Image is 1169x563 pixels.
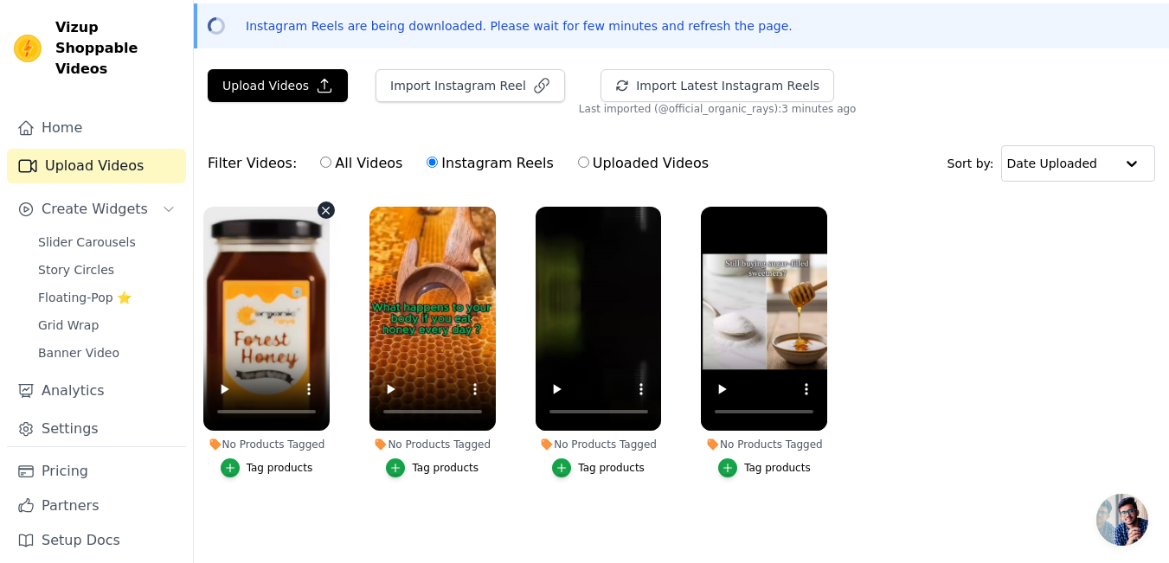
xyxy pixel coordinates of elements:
[319,152,403,175] label: All Videos
[38,289,132,306] span: Floating-Pop ⭐
[28,341,186,365] a: Banner Video
[7,111,186,145] a: Home
[7,374,186,408] a: Analytics
[208,69,348,102] button: Upload Videos
[412,461,479,475] div: Tag products
[55,17,179,80] span: Vizup Shoppable Videos
[42,199,148,220] span: Create Widgets
[1096,494,1148,546] div: Open chat
[221,458,313,477] button: Tag products
[7,149,186,183] a: Upload Videos
[38,317,99,334] span: Grid Wrap
[320,157,331,168] input: All Videos
[208,144,718,183] div: Filter Videos:
[578,157,589,168] input: Uploaded Videos
[28,230,186,254] a: Slider Carousels
[947,145,1156,182] div: Sort by:
[14,35,42,62] img: Vizup
[38,234,136,251] span: Slider Carousels
[369,438,496,451] div: No Products Tagged
[601,69,834,102] button: Import Latest Instagram Reels
[7,454,186,489] a: Pricing
[7,192,186,227] button: Create Widgets
[246,17,793,35] p: Instagram Reels are being downloaded. Please wait for few minutes and refresh the page.
[376,69,565,102] button: Import Instagram Reel
[7,412,186,446] a: Settings
[28,285,186,310] a: Floating-Pop ⭐
[426,152,554,175] label: Instagram Reels
[38,261,114,278] span: Story Circles
[427,157,438,168] input: Instagram Reels
[28,258,186,282] a: Story Circles
[7,489,186,523] a: Partners
[318,202,335,219] button: Video Delete
[386,458,479,477] button: Tag products
[28,313,186,337] a: Grid Wrap
[744,461,811,475] div: Tag products
[203,438,330,451] div: No Products Tagged
[577,152,710,175] label: Uploaded Videos
[552,458,645,477] button: Tag products
[247,461,313,475] div: Tag products
[536,438,662,451] div: No Products Tagged
[701,438,827,451] div: No Products Tagged
[578,461,645,475] div: Tag products
[38,344,119,361] span: Banner Video
[7,523,186,558] a: Setup Docs
[579,102,857,116] span: Last imported (@ official_organic_rays ): 3 minutes ago
[718,458,811,477] button: Tag products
